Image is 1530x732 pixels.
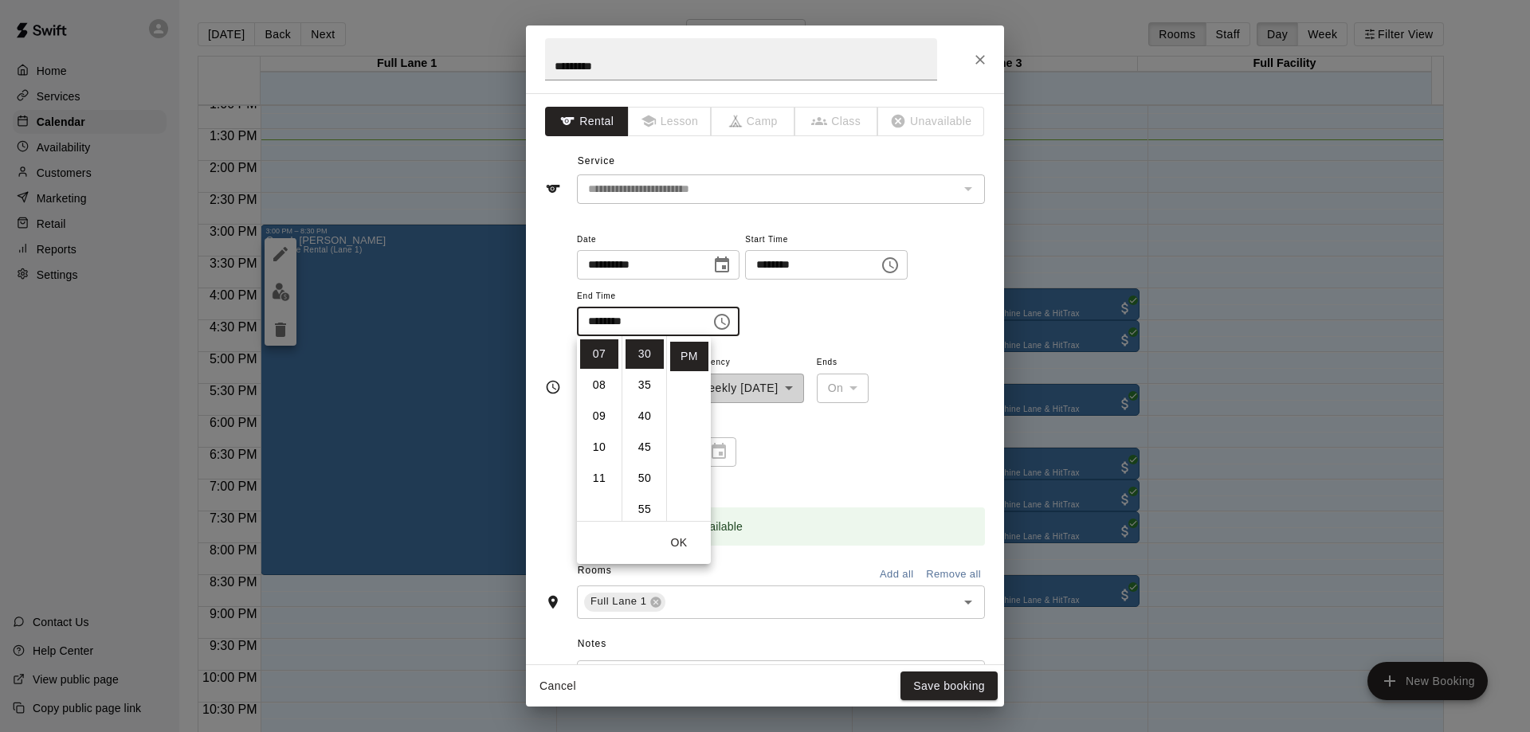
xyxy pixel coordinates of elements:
span: Service [578,155,615,166]
button: OK [653,528,704,558]
div: Full Lane 1 [584,593,665,612]
li: 50 minutes [626,464,664,493]
svg: Rooms [545,594,561,610]
ul: Select minutes [622,336,666,521]
button: Add all [871,562,922,587]
span: Ends [817,352,869,374]
span: Start Time [745,229,908,251]
svg: Service [545,181,561,197]
li: 10 hours [580,433,618,462]
li: 40 minutes [626,401,664,431]
button: Open [957,591,979,613]
ul: Select meridiem [666,336,711,521]
button: Choose time, selected time is 7:30 PM [706,306,738,338]
div: The service of an existing booking cannot be changed [577,174,985,204]
svg: Timing [545,379,561,395]
li: 8 hours [580,370,618,400]
button: Remove all [922,562,985,587]
button: Close [966,45,994,74]
span: The type of an existing booking cannot be changed [712,107,795,136]
span: The type of an existing booking cannot be changed [795,107,879,136]
span: End Time [577,286,739,307]
button: Choose time, selected time is 3:00 PM [874,249,906,281]
ul: Select hours [577,336,622,521]
li: 9 hours [580,401,618,431]
li: PM [670,342,708,371]
li: 55 minutes [626,495,664,524]
span: Rooms [578,565,612,576]
button: Cancel [532,671,583,701]
button: Rental [545,107,629,136]
li: 30 minutes [626,339,664,369]
span: Date [577,229,739,251]
span: Frequency [687,352,804,374]
li: 35 minutes [626,370,664,400]
span: Notes [578,632,985,657]
span: The type of an existing booking cannot be changed [629,107,712,136]
div: On [817,374,869,403]
button: Save booking [900,671,998,701]
li: 45 minutes [626,433,664,462]
span: Full Lane 1 [584,593,653,609]
button: Choose date, selected date is Sep 18, 2025 [706,249,738,281]
li: 11 hours [580,464,618,493]
span: The type of an existing booking cannot be changed [878,107,985,136]
li: 7 hours [580,339,618,369]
